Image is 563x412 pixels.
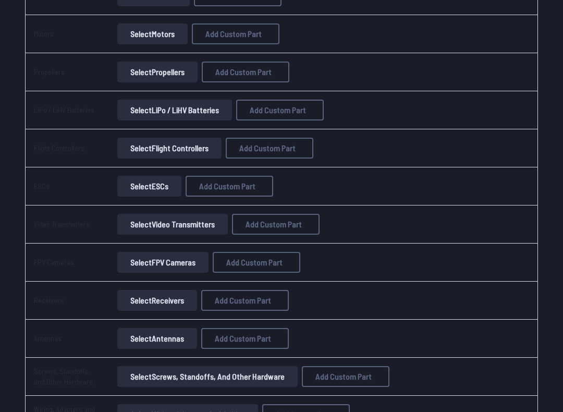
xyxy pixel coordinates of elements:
button: Add Custom Part [232,214,320,235]
span: Add Custom Part [215,68,272,77]
span: Add Custom Part [315,373,372,381]
a: SelectAntennas [115,329,199,349]
a: LiPo / LiHV Batteries [34,106,94,115]
button: Add Custom Part [213,252,300,273]
button: SelectVideo Transmitters [117,214,228,235]
a: Video Transmitters [34,220,90,229]
button: SelectFPV Cameras [117,252,209,273]
button: Add Custom Part [201,329,289,349]
a: SelectESCs [115,176,183,197]
button: SelectReceivers [117,290,197,311]
span: Add Custom Part [250,106,306,115]
a: SelectFlight Controllers [115,138,224,159]
a: Flight Controllers [34,144,84,153]
a: Receivers [34,296,64,305]
button: Add Custom Part [302,367,389,387]
a: SelectPropellers [115,62,200,83]
a: SelectScrews, Standoffs, and Other Hardware [115,367,300,387]
span: Add Custom Part [199,183,255,191]
span: Add Custom Part [205,30,262,39]
span: Add Custom Part [215,335,271,343]
span: Add Custom Part [239,144,296,153]
span: Add Custom Part [215,297,271,305]
span: Add Custom Part [246,221,302,229]
button: Add Custom Part [192,24,279,45]
a: Screws, Standoffs, and Other Hardware [34,367,93,386]
button: Add Custom Part [201,290,289,311]
a: SelectMotors [115,24,190,45]
a: Motors [34,30,54,39]
a: Antennas [34,334,62,343]
button: SelectMotors [117,24,188,45]
a: SelectVideo Transmitters [115,214,230,235]
button: SelectScrews, Standoffs, and Other Hardware [117,367,298,387]
button: SelectFlight Controllers [117,138,222,159]
a: FPV Cameras [34,258,74,267]
button: SelectPropellers [117,62,198,83]
a: SelectReceivers [115,290,199,311]
button: Add Custom Part [226,138,313,159]
a: SelectLiPo / LiHV Batteries [115,100,234,121]
button: Add Custom Part [236,100,324,121]
a: ESCs [34,182,50,191]
a: Propellers [34,68,65,77]
span: Add Custom Part [226,259,283,267]
button: Add Custom Part [186,176,273,197]
button: Add Custom Part [202,62,289,83]
button: SelectLiPo / LiHV Batteries [117,100,232,121]
button: SelectESCs [117,176,181,197]
a: SelectFPV Cameras [115,252,211,273]
button: SelectAntennas [117,329,197,349]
